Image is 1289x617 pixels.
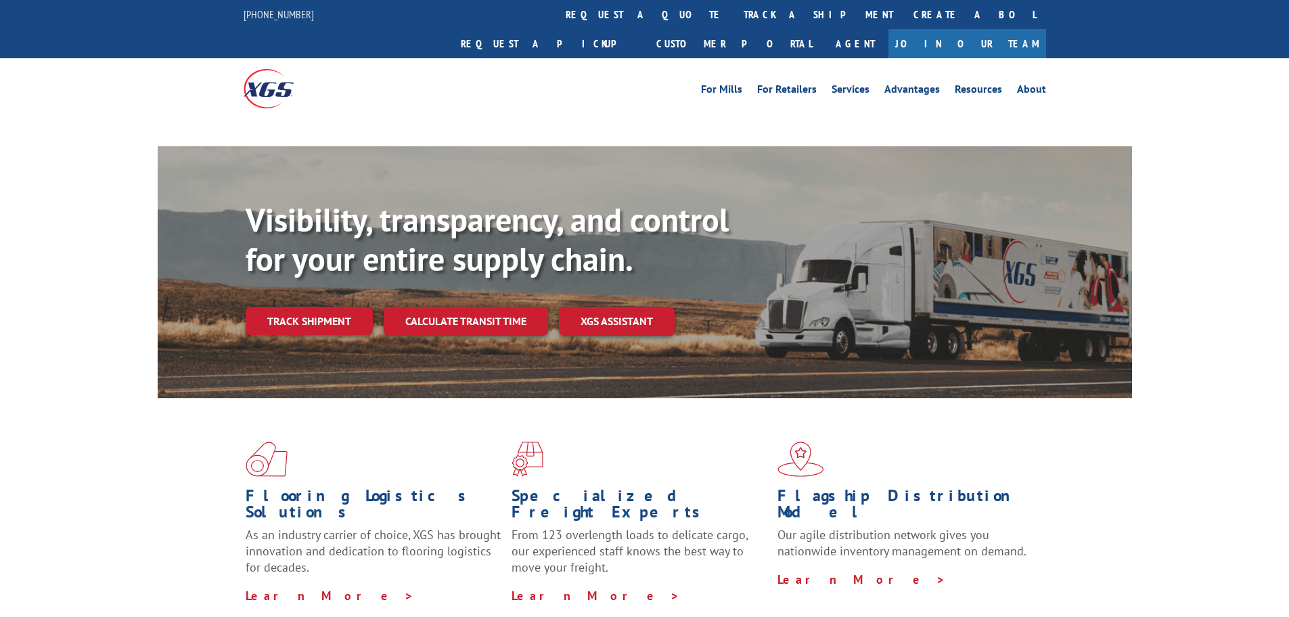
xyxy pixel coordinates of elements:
[832,84,869,99] a: Services
[777,527,1026,559] span: Our agile distribution network gives you nationwide inventory management on demand.
[451,29,646,58] a: Request a pickup
[646,29,822,58] a: Customer Portal
[777,572,946,587] a: Learn More >
[777,442,824,477] img: xgs-icon-flagship-distribution-model-red
[246,307,373,335] a: Track shipment
[777,488,1033,527] h1: Flagship Distribution Model
[384,307,548,336] a: Calculate transit time
[888,29,1046,58] a: Join Our Team
[246,527,501,575] span: As an industry carrier of choice, XGS has brought innovation and dedication to flooring logistics...
[512,588,680,603] a: Learn More >
[701,84,742,99] a: For Mills
[757,84,817,99] a: For Retailers
[512,488,767,527] h1: Specialized Freight Experts
[559,307,675,336] a: XGS ASSISTANT
[244,7,314,21] a: [PHONE_NUMBER]
[1017,84,1046,99] a: About
[512,442,543,477] img: xgs-icon-focused-on-flooring-red
[512,527,767,587] p: From 123 overlength loads to delicate cargo, our experienced staff knows the best way to move you...
[884,84,940,99] a: Advantages
[246,442,288,477] img: xgs-icon-total-supply-chain-intelligence-red
[246,198,729,280] b: Visibility, transparency, and control for your entire supply chain.
[246,588,414,603] a: Learn More >
[955,84,1002,99] a: Resources
[822,29,888,58] a: Agent
[246,488,501,527] h1: Flooring Logistics Solutions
